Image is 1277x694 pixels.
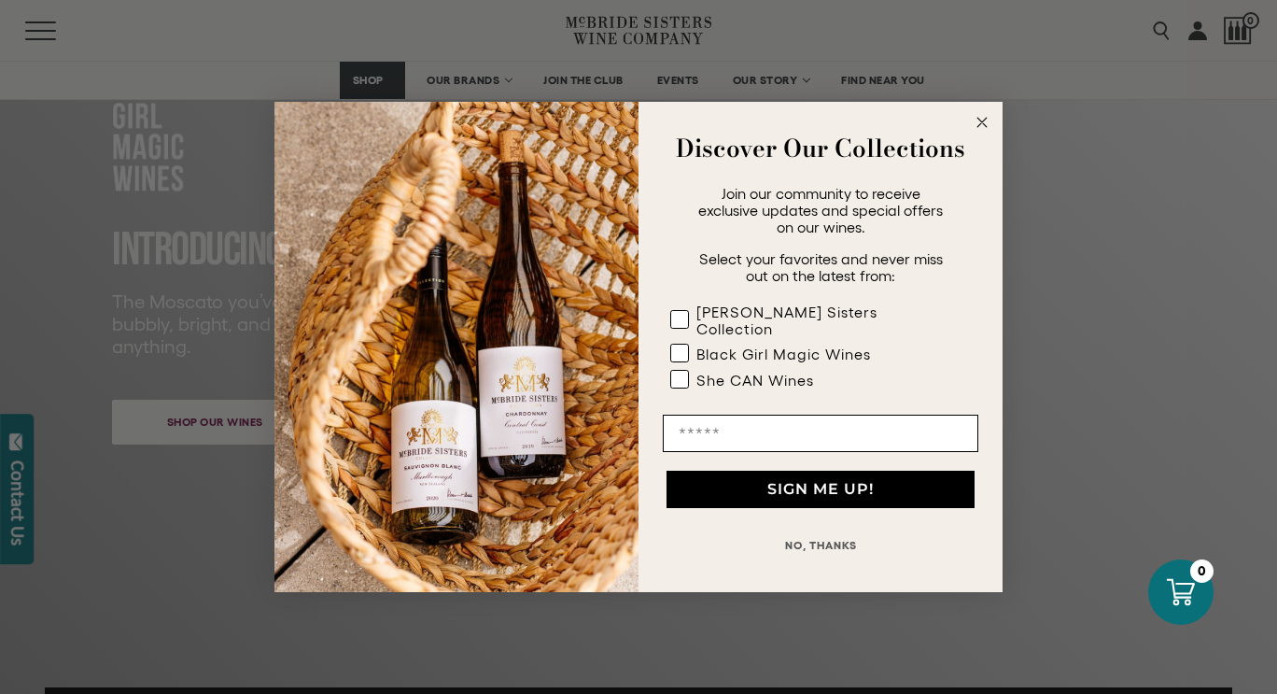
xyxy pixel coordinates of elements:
input: Email [663,415,978,452]
button: Close dialog [971,111,993,134]
div: [PERSON_NAME] Sisters Collection [696,304,941,337]
div: Black Girl Magic Wines [696,346,871,362]
button: NO, THANKS [663,527,978,564]
span: Join our community to receive exclusive updates and special offers on our wines. [698,185,943,235]
span: Select your favorites and never miss out on the latest from: [699,250,943,284]
button: SIGN ME UP! [667,471,975,508]
div: She CAN Wines [696,372,814,389]
img: 42653730-7e35-4af7-a99d-12bf478283cf.jpeg [274,102,638,592]
strong: Discover Our Collections [676,130,965,166]
div: 0 [1190,559,1214,583]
